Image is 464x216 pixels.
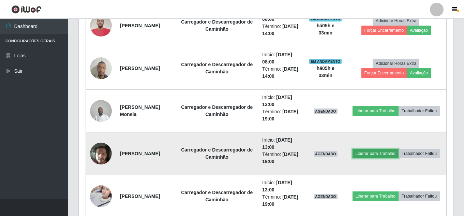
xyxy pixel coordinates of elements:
span: AGENDADO [314,194,338,199]
button: Trabalhador Faltou [399,191,440,201]
li: Término: [262,23,301,37]
strong: [PERSON_NAME] Monsia [120,104,160,117]
time: [DATE] 13:00 [262,180,292,192]
time: [DATE] 08:00 [262,52,292,64]
span: AGENDADO [314,109,338,114]
button: Liberar para Trabalho [353,149,399,158]
button: Trabalhador Faltou [399,149,440,158]
li: Início: [262,51,301,66]
img: 1755028690244.jpeg [90,182,112,211]
button: Trabalhador Faltou [399,106,440,116]
strong: Carregador e Descarregador de Caminhão [181,62,253,74]
strong: há 05 h e 03 min [317,23,334,35]
strong: [PERSON_NAME] [120,66,160,71]
strong: [PERSON_NAME] [120,193,160,199]
img: 1751312410869.jpeg [90,139,112,168]
strong: Carregador e Descarregador de Caminhão [181,147,253,160]
button: Adicionar Horas Extra [373,16,419,26]
button: Liberar para Trabalho [353,106,399,116]
button: Avaliação [407,68,431,78]
time: [DATE] 13:00 [262,137,292,150]
li: Início: [262,136,301,151]
time: [DATE] 13:00 [262,95,292,107]
strong: Carregador e Descarregador de Caminhão [181,104,253,117]
li: Término: [262,193,301,208]
button: Forçar Encerramento [361,68,407,78]
span: EM ANDAMENTO [309,59,342,64]
img: 1752325710297.jpeg [90,11,112,40]
strong: [PERSON_NAME] [120,23,160,28]
li: Término: [262,66,301,80]
li: Término: [262,151,301,165]
button: Liberar para Trabalho [353,191,399,201]
li: Término: [262,108,301,123]
strong: [PERSON_NAME] [120,151,160,156]
button: Adicionar Horas Extra [373,59,419,68]
strong: Carregador e Descarregador de Caminhão [181,19,253,32]
img: 1754024702641.jpeg [90,54,112,83]
li: Início: [262,179,301,193]
strong: há 05 h e 03 min [317,66,334,78]
img: CoreUI Logo [11,5,42,14]
img: 1746211066913.jpeg [90,96,112,125]
button: Avaliação [407,26,431,35]
strong: Carregador e Descarregador de Caminhão [181,190,253,202]
li: Início: [262,94,301,108]
button: Forçar Encerramento [361,26,407,35]
span: AGENDADO [314,151,338,157]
